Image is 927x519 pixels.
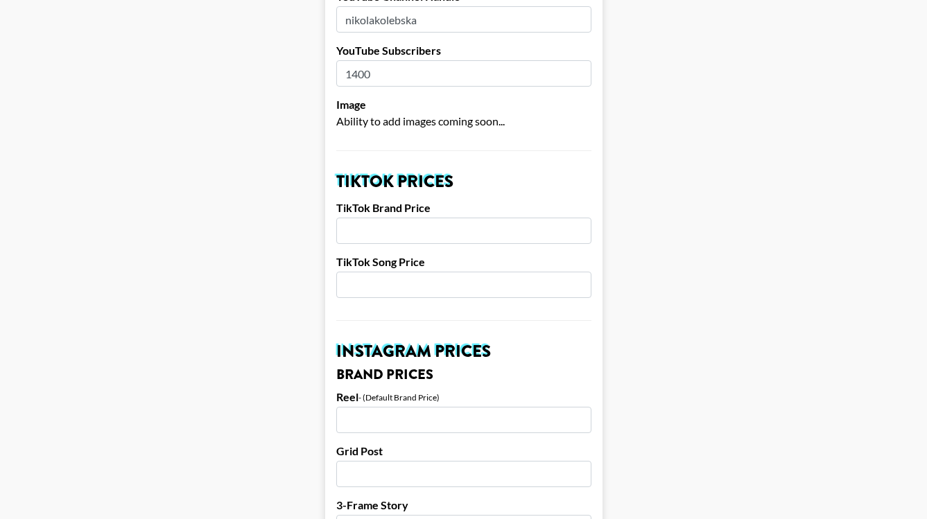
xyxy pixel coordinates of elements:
[358,392,440,403] div: - (Default Brand Price)
[336,114,505,127] span: Ability to add images coming soon...
[336,44,591,58] label: YouTube Subscribers
[336,201,591,215] label: TikTok Brand Price
[336,343,591,360] h2: Instagram Prices
[336,173,591,190] h2: TikTok Prices
[336,444,591,458] label: Grid Post
[336,98,591,112] label: Image
[336,498,591,512] label: 3-Frame Story
[336,255,591,269] label: TikTok Song Price
[336,368,591,382] h3: Brand Prices
[336,390,358,404] label: Reel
